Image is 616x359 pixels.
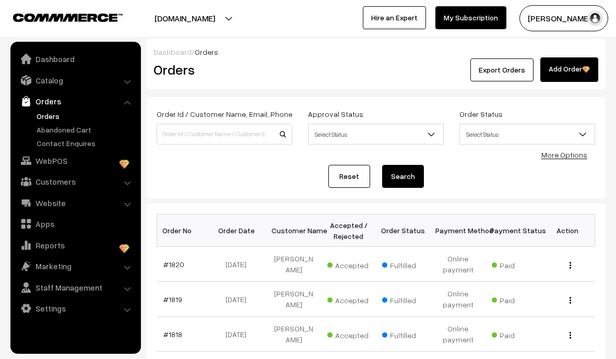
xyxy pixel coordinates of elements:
th: Payment Method [431,214,485,247]
label: Approval Status [308,109,363,119]
a: #1820 [163,260,184,269]
span: Select Status [308,124,444,145]
a: Contact Enquires [34,138,137,149]
a: Settings [13,299,137,318]
span: Fulfilled [382,327,434,341]
td: [DATE] [211,282,266,317]
td: [PERSON_NAME] [266,247,321,282]
span: Accepted [327,327,380,341]
a: Add Order [540,57,598,82]
a: #1819 [163,295,182,304]
img: Menu [570,262,571,269]
label: Order Id / Customer Name, Email, Phone [157,109,292,119]
a: Dashboard [13,50,137,68]
span: Paid [492,292,544,306]
span: Orders [195,47,218,56]
input: Order Id / Customer Name / Customer Email / Customer Phone [157,124,292,145]
button: Export Orders [470,58,534,81]
a: COMMMERCE [13,10,104,23]
img: user [587,10,603,26]
span: Accepted [327,292,380,306]
a: More Options [541,150,587,159]
a: Catalog [13,71,137,90]
a: Reports [13,236,137,255]
a: Orders [13,92,137,111]
a: Staff Management [13,278,137,297]
a: Apps [13,214,137,233]
img: COMMMERCE [13,14,123,21]
a: Orders [34,111,137,122]
span: Fulfilled [382,257,434,271]
span: Select Status [459,124,595,145]
td: Online payment [431,282,485,317]
td: [DATE] [211,247,266,282]
a: My Subscription [435,6,506,29]
button: [PERSON_NAME]… [519,5,608,31]
th: Accepted / Rejected [321,214,376,247]
img: Menu [570,332,571,339]
span: Fulfilled [382,292,434,306]
td: [DATE] [211,317,266,352]
a: Hire an Expert [363,6,426,29]
td: Online payment [431,247,485,282]
span: Paid [492,327,544,341]
td: [PERSON_NAME] [266,282,321,317]
a: Customers [13,172,137,191]
button: [DOMAIN_NAME] [118,5,252,31]
th: Order No [157,214,212,247]
a: #1818 [163,330,182,339]
th: Customer Name [266,214,321,247]
th: Payment Status [485,214,540,247]
label: Order Status [459,109,503,119]
a: Reset [328,165,370,188]
span: Accepted [327,257,380,271]
a: Dashboard [153,47,192,56]
a: Marketing [13,257,137,276]
a: Website [13,194,137,212]
th: Order Status [376,214,431,247]
a: Abandoned Cart [34,124,137,135]
span: Paid [492,257,544,271]
span: Select Status [460,125,595,143]
td: Online payment [431,317,485,352]
img: Menu [570,297,571,304]
th: Action [540,214,595,247]
span: Select Status [309,125,443,143]
td: [PERSON_NAME] [266,317,321,352]
button: Search [382,165,424,188]
th: Order Date [211,214,266,247]
div: / [153,46,598,57]
a: WebPOS [13,151,137,170]
h2: Orders [153,62,291,78]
